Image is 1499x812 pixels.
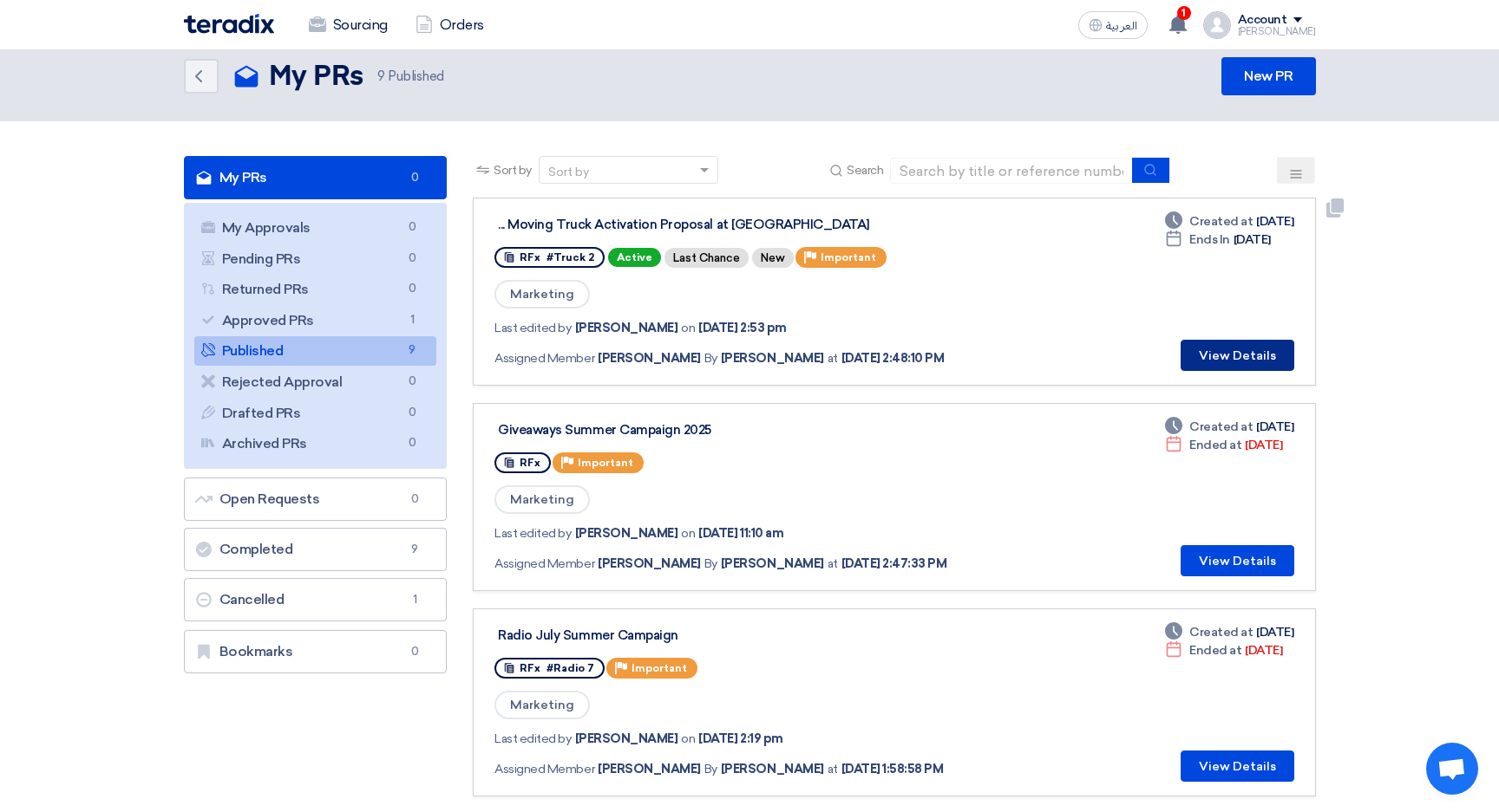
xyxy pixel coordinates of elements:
[1165,436,1282,454] div: [DATE]
[194,306,437,335] a: Approved PRs
[404,169,425,186] span: 0
[578,457,633,469] span: Important
[721,760,824,778] span: [PERSON_NAME]
[841,760,944,778] span: [DATE] 1:58:58 PM
[547,251,594,263] span: #Truck 2
[1189,623,1253,641] span: Created at
[402,434,422,452] span: 0
[1426,743,1478,795] a: Open chat
[404,490,425,508] span: 0
[194,429,437,458] a: Archived PRs
[575,524,678,542] span: [PERSON_NAME]
[1189,418,1253,436] span: Created at
[402,6,498,44] a: Orders
[520,662,540,674] span: RFx
[1181,340,1294,371] button: View Details
[1189,641,1241,659] span: Ended at
[1165,641,1282,659] div: [DATE]
[698,524,783,542] span: [DATE] 11:10 am
[548,163,589,181] div: Sort by
[494,485,590,514] span: Marketing
[498,422,932,438] div: Giveaways Summer Campaign 2025
[194,336,437,366] a: Published
[1165,623,1293,641] div: [DATE]
[547,662,594,674] span: #Radio 7
[494,161,532,179] span: Sort by
[1106,20,1137,32] span: العربية
[494,555,594,573] span: Assigned Member
[402,311,422,329] span: 1
[402,280,422,298] span: 0
[1165,231,1271,249] div: [DATE]
[494,730,571,748] span: Last edited by
[402,250,422,268] span: 0
[494,524,571,542] span: Last edited by
[1238,27,1316,36] div: [PERSON_NAME]
[1189,436,1241,454] span: Ended at
[828,555,838,573] span: at
[841,555,947,573] span: [DATE] 2:47:33 PM
[681,730,695,748] span: on
[598,555,701,573] span: [PERSON_NAME]
[194,399,437,428] a: Drafted PRs
[608,248,661,267] span: Active
[498,217,932,232] div: Moving Truck Activation Proposal at El Rehab City
[184,14,274,34] img: Teradix logo
[632,662,687,674] span: Important
[681,524,695,542] span: on
[575,730,678,748] span: [PERSON_NAME]
[494,280,590,309] span: Marketing
[828,760,838,778] span: at
[1181,545,1294,576] button: View Details
[404,541,425,558] span: 9
[704,760,717,778] span: By
[184,477,448,521] a: Open Requests0
[841,349,945,367] span: [DATE] 2:48:10 PM
[1177,6,1191,20] span: 1
[184,156,448,199] a: My PRs0
[1165,418,1293,436] div: [DATE]
[494,691,590,719] span: Marketing
[681,319,695,337] span: on
[698,730,782,748] span: [DATE] 2:19 pm
[494,319,571,337] span: Last edited by
[184,578,448,621] a: Cancelled1
[194,367,437,397] a: Rejected Approval
[494,349,594,367] span: Assigned Member
[377,68,385,84] span: 9
[1203,11,1231,39] img: profile_test.png
[194,244,437,274] a: Pending PRs
[890,158,1133,184] input: Search by title or reference number
[721,555,824,573] span: [PERSON_NAME]
[704,555,717,573] span: By
[184,528,448,571] a: Completed9
[402,341,422,360] span: 9
[698,319,786,337] span: [DATE] 2:53 pm
[1238,13,1287,28] div: Account
[184,630,448,673] a: Bookmarks0
[847,161,883,179] span: Search
[1189,212,1253,231] span: Created at
[821,251,876,263] span: Important
[1181,750,1294,782] button: View Details
[377,67,444,87] span: Published
[598,760,701,778] span: [PERSON_NAME]
[295,6,402,44] a: Sourcing
[194,275,437,304] a: Returned PRs
[575,319,678,337] span: [PERSON_NAME]
[752,248,794,268] div: New
[1078,11,1148,39] button: العربية
[704,349,717,367] span: By
[721,349,824,367] span: [PERSON_NAME]
[404,643,425,660] span: 0
[402,218,422,237] span: 0
[520,457,540,469] span: RFx
[194,213,437,243] a: My Approvals
[404,591,425,608] span: 1
[402,373,422,391] span: 0
[1165,212,1293,231] div: [DATE]
[1221,57,1315,95] a: New PR
[402,404,422,422] span: 0
[494,760,594,778] span: Assigned Member
[269,60,363,94] h2: My PRs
